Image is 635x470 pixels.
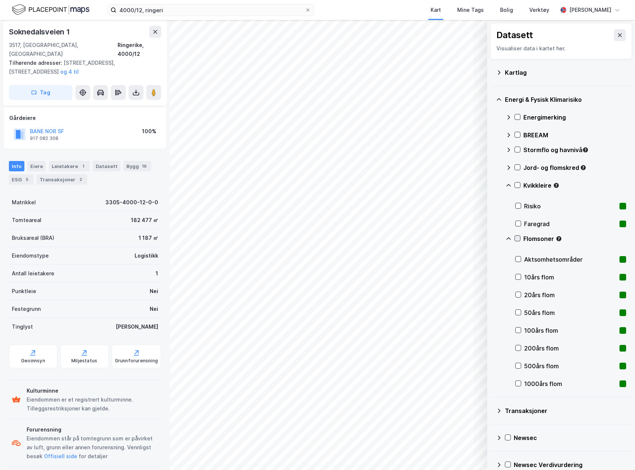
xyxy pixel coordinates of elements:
input: Søk på adresse, matrikkel, gårdeiere, leietakere eller personer [116,4,305,16]
div: Gårdeiere [9,114,161,122]
div: Datasett [496,29,533,41]
div: Grunnforurensning [115,358,158,364]
div: 100% [142,127,156,136]
div: Transaksjoner [505,406,626,415]
div: Leietakere [49,161,90,171]
div: [STREET_ADDRESS], [STREET_ADDRESS] [9,58,155,76]
div: Datasett [93,161,120,171]
div: Geoinnsyn [21,358,45,364]
div: BREEAM [523,131,626,140]
span: Tilhørende adresser: [9,60,64,66]
div: Matrikkel [12,198,36,207]
div: 917 082 308 [30,135,58,141]
div: Kvikkleire [523,181,626,190]
div: 10års flom [524,273,617,282]
div: 3305-4000-12-0-0 [105,198,158,207]
div: Tomteareal [12,216,41,225]
div: 100års flom [524,326,617,335]
div: Visualiser data i kartet her. [496,44,626,53]
div: Bolig [500,6,513,14]
div: Punktleie [12,287,36,296]
div: Newsec Verdivurdering [514,460,626,469]
div: Soknedalsveien 1 [9,26,71,38]
div: Transaksjoner [37,174,87,185]
div: 500års flom [524,362,617,370]
div: Newsec [514,433,626,442]
div: 16 [140,162,148,170]
div: Info [9,161,24,171]
div: Tooltip anchor [582,147,589,153]
div: Tooltip anchor [556,235,562,242]
div: Kulturminne [27,386,158,395]
div: Antall leietakere [12,269,54,278]
div: 3517, [GEOGRAPHIC_DATA], [GEOGRAPHIC_DATA] [9,41,118,58]
div: [PERSON_NAME] [116,322,158,331]
div: Eiendomstype [12,251,49,260]
div: Logistikk [135,251,158,260]
div: Energi & Fysisk Klimarisiko [505,95,626,104]
div: Eiendommen er et registrert kulturminne. Tilleggsrestriksjoner kan gjelde. [27,395,158,413]
div: Bruksareal (BRA) [12,234,54,242]
div: 182 477 ㎡ [131,216,158,225]
div: Energimerking [523,113,626,122]
div: 1 [79,162,87,170]
div: Nei [150,287,158,296]
div: [PERSON_NAME] [569,6,611,14]
div: Stormflo og havnivå [523,145,626,154]
div: 1000års flom [524,379,617,388]
div: Festegrunn [12,305,41,313]
div: Verktøy [529,6,549,14]
div: Nei [150,305,158,313]
div: Faregrad [524,219,617,228]
div: 1 187 ㎡ [139,234,158,242]
div: Tinglyst [12,322,33,331]
div: Tooltip anchor [553,182,560,189]
div: 200års flom [524,344,617,353]
div: 20års flom [524,291,617,299]
iframe: Chat Widget [598,434,635,470]
div: Kartlag [505,68,626,77]
div: ESG [9,174,34,185]
div: Flomsoner [523,234,626,243]
div: 1 [156,269,158,278]
div: Eiendommen står på tomtegrunn som er påvirket av luft, grunn eller annen forurensning. Vennligst ... [27,434,158,461]
div: Miljøstatus [71,358,97,364]
button: Tag [9,85,72,100]
div: Eiere [27,161,46,171]
div: Kart [431,6,441,14]
div: Forurensning [27,425,158,434]
div: Risiko [524,202,617,211]
div: Bygg [123,161,151,171]
div: Ringerike, 4000/12 [118,41,161,58]
div: 50års flom [524,308,617,317]
div: Aktsomhetsområder [524,255,617,264]
div: Mine Tags [457,6,484,14]
div: 5 [23,176,31,183]
div: 2 [77,176,84,183]
img: logo.f888ab2527a4732fd821a326f86c7f29.svg [12,3,89,16]
div: Tooltip anchor [580,164,587,171]
div: Jord- og flomskred [523,163,626,172]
